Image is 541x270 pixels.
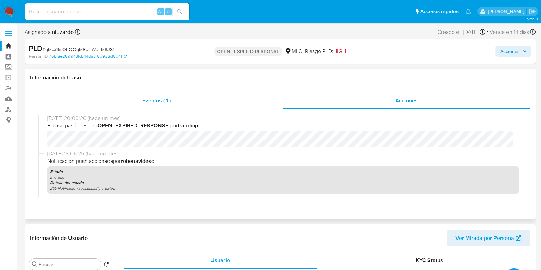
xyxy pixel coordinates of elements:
[214,47,282,56] p: OPEN - EXPIRED RESPONSE
[30,74,530,81] h1: Información del caso
[158,8,164,15] span: Alt
[178,121,198,129] b: fraudmp
[437,27,485,37] div: Creado el: [DATE]
[47,122,519,129] span: El caso pasó a estado por
[47,150,519,157] span: [DATE] 18:06:25 (hace un mes)
[488,8,526,15] p: camilafernanda.paredessaldano@mercadolibre.cl
[104,261,109,269] button: Volver al orden por defecto
[121,157,154,165] b: robenavidesc
[32,261,37,267] button: Buscar
[500,46,520,57] span: Acciones
[50,185,115,191] i: 201-Notification successfully created
[42,46,114,53] span: # gMox1ksOEQQgM8bHWdFM8JSf
[167,8,169,15] span: s
[29,43,42,54] b: PLD
[47,196,519,204] span: [DATE] 18:06:25 (hace un mes)
[487,27,488,37] span: -
[51,28,74,36] b: nluzardo
[416,256,443,264] span: KYC Status
[395,97,418,104] span: Acciones
[495,46,531,57] button: Acciones
[49,53,127,60] a: 76bf8e269943fcb44d63f50938cf5041
[305,48,346,55] span: Riesgo PLD:
[98,121,168,129] b: OPEN_EXPIRED_RESPONSE
[490,28,529,36] span: Vence en 14 días
[50,169,63,175] b: Estado
[30,235,88,242] h1: Información de Usuario
[50,180,84,186] b: Detalle del estado
[25,7,189,16] input: Buscar usuario o caso...
[47,115,519,122] span: [DATE] 20:00:26 (hace un mes)
[50,174,64,180] i: Enviado
[47,157,519,165] span: Notificación push accionada por
[210,256,230,264] span: Usuario
[447,230,530,246] button: Ver Mirada por Persona
[420,8,459,15] span: Accesos rápidos
[29,53,48,60] b: Person ID
[285,48,302,55] div: MLC
[455,230,514,246] span: Ver Mirada por Persona
[142,97,171,104] span: Eventos ( 1 )
[172,7,186,16] button: search-icon
[333,47,346,55] span: HIGH
[465,9,471,14] a: Notificaciones
[529,8,536,15] a: Salir
[39,261,98,268] input: Buscar
[25,28,74,36] span: Asignado a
